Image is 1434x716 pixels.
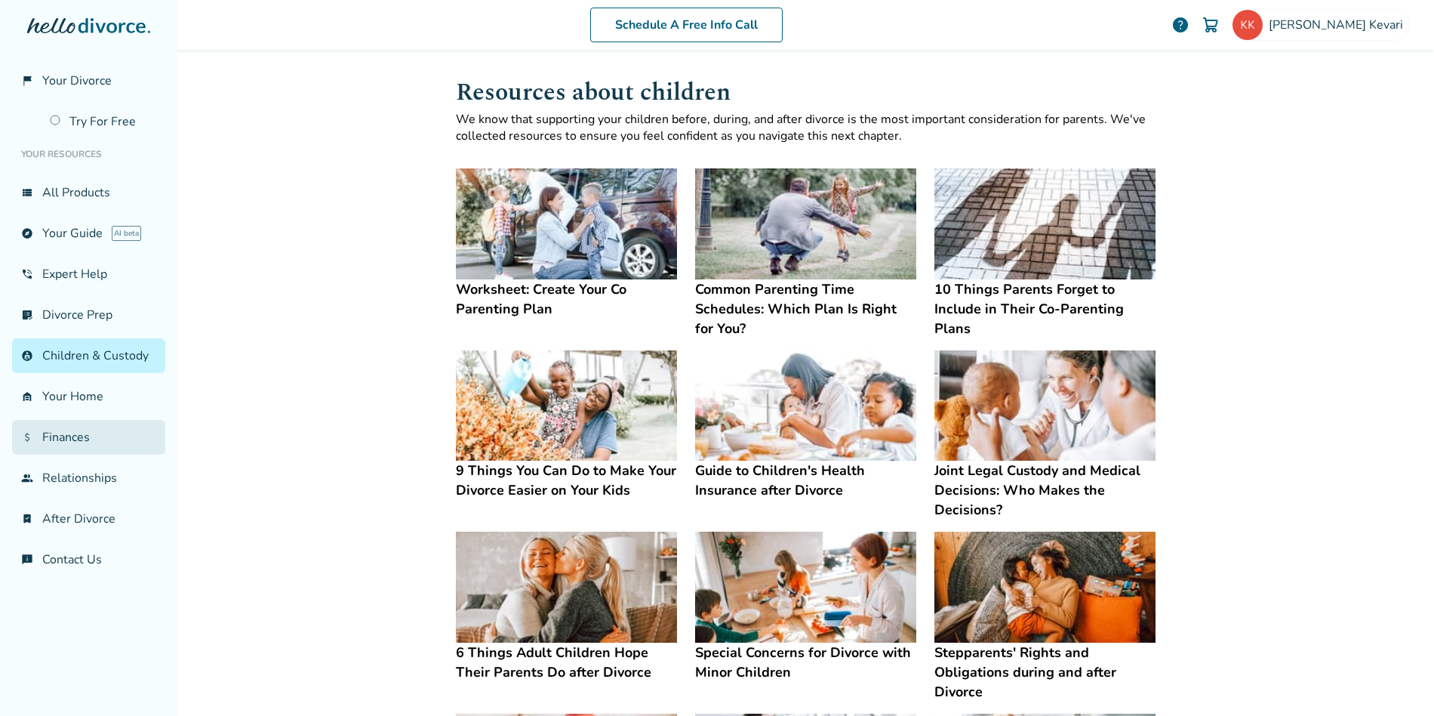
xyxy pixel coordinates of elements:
a: view_listAll Products [12,175,165,210]
img: Worksheet: Create Your Co Parenting Plan [456,168,677,279]
img: Joint Legal Custody and Medical Decisions: Who Makes the Decisions? [934,350,1156,461]
a: attach_moneyFinances [12,420,165,455]
a: 9 Things You Can Do to Make Your Divorce Easier on Your Kids9 Things You Can Do to Make Your Divo... [456,350,677,501]
img: Special Concerns for Divorce with Minor Children [695,532,916,643]
a: exploreYour GuideAI beta [12,216,165,251]
a: 6 Things Adult Children Hope Their Parents Do after Divorce6 Things Adult Children Hope Their Par... [456,532,677,682]
h4: 6 Things Adult Children Hope Their Parents Do after Divorce [456,643,677,682]
span: bookmark_check [21,513,33,525]
span: AI beta [112,226,141,241]
span: account_child [21,350,33,362]
span: view_list [21,187,33,199]
a: bookmark_checkAfter Divorce [12,502,165,536]
h4: 10 Things Parents Forget to Include in Their Co-Parenting Plans [934,279,1156,338]
span: chat_info [21,554,33,566]
a: Worksheet: Create Your Co Parenting PlanWorksheet: Create Your Co Parenting Plan [456,168,677,319]
img: 10 Things Parents Forget to Include in Their Co-Parenting Plans [934,168,1156,279]
a: Schedule A Free Info Call [590,8,783,42]
span: explore [21,227,33,239]
img: Stepparents' Rights and Obligations during and after Divorce [934,532,1156,643]
a: Try For Free [41,104,165,139]
a: help [1171,16,1189,34]
span: phone_in_talk [21,268,33,280]
li: Your Resources [12,139,165,169]
span: [PERSON_NAME] Kevari [1269,17,1409,33]
h1: Resources about children [456,74,1156,111]
a: account_childChildren & Custody [12,338,165,373]
a: Special Concerns for Divorce with Minor ChildrenSpecial Concerns for Divorce with Minor Children [695,532,916,682]
span: attach_money [21,431,33,443]
img: 6 Things Adult Children Hope Their Parents Do after Divorce [456,532,677,643]
img: Cart [1202,16,1220,34]
h4: Guide to Children's Health Insurance after Divorce [695,461,916,500]
a: garage_homeYour Home [12,379,165,414]
span: group [21,472,33,484]
h4: Worksheet: Create Your Co Parenting Plan [456,279,677,319]
a: list_alt_checkDivorce Prep [12,298,165,332]
span: list_alt_check [21,309,33,321]
a: Common Parenting Time Schedules: Which Plan Is Right for You?Common Parenting Time Schedules: Whi... [695,168,916,338]
iframe: Chat Widget [1359,643,1434,716]
h4: Stepparents' Rights and Obligations during and after Divorce [934,643,1156,702]
span: flag_2 [21,75,33,87]
a: Joint Legal Custody and Medical Decisions: Who Makes the Decisions?Joint Legal Custody and Medica... [934,350,1156,520]
a: groupRelationships [12,461,165,495]
h4: Common Parenting Time Schedules: Which Plan Is Right for You? [695,279,916,338]
h4: Joint Legal Custody and Medical Decisions: Who Makes the Decisions? [934,461,1156,520]
p: We know that supporting your children before, during, and after divorce is the most important con... [456,111,1156,144]
span: garage_home [21,390,33,403]
img: Guide to Children's Health Insurance after Divorce [695,350,916,461]
a: 10 Things Parents Forget to Include in Their Co-Parenting Plans10 Things Parents Forget to Includ... [934,168,1156,338]
a: phone_in_talkExpert Help [12,257,165,292]
a: chat_infoContact Us [12,542,165,577]
a: Guide to Children's Health Insurance after DivorceGuide to Children's Health Insurance after Divorce [695,350,916,501]
h4: 9 Things You Can Do to Make Your Divorce Easier on Your Kids [456,461,677,500]
h4: Special Concerns for Divorce with Minor Children [695,643,916,682]
img: Common Parenting Time Schedules: Which Plan Is Right for You? [695,168,916,279]
img: kaitlyn.kevari@gmail.com [1232,10,1263,40]
a: flag_2Your Divorce [12,63,165,98]
span: Your Divorce [42,73,112,89]
img: 9 Things You Can Do to Make Your Divorce Easier on Your Kids [456,350,677,461]
a: Stepparents' Rights and Obligations during and after DivorceStepparents' Rights and Obligations d... [934,532,1156,702]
